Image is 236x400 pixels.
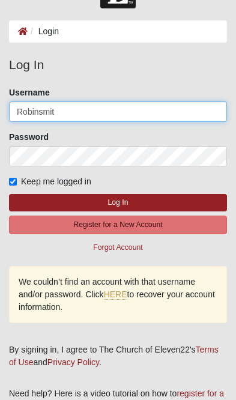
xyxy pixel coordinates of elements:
[9,216,227,234] button: Register for a New Account
[28,25,59,38] li: Login
[47,357,99,367] a: Privacy Policy
[9,55,227,74] legend: Log In
[9,238,227,257] button: Forgot Account
[9,131,49,143] label: Password
[104,289,127,300] a: HERE
[21,177,91,186] span: Keep me logged in
[9,178,17,186] input: Keep me logged in
[9,86,50,98] label: Username
[9,194,227,211] button: Log In
[9,266,227,323] div: We couldn’t find an account with that username and/or password. Click to recover your account inf...
[9,344,227,369] div: By signing in, I agree to The Church of Eleven22's and .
